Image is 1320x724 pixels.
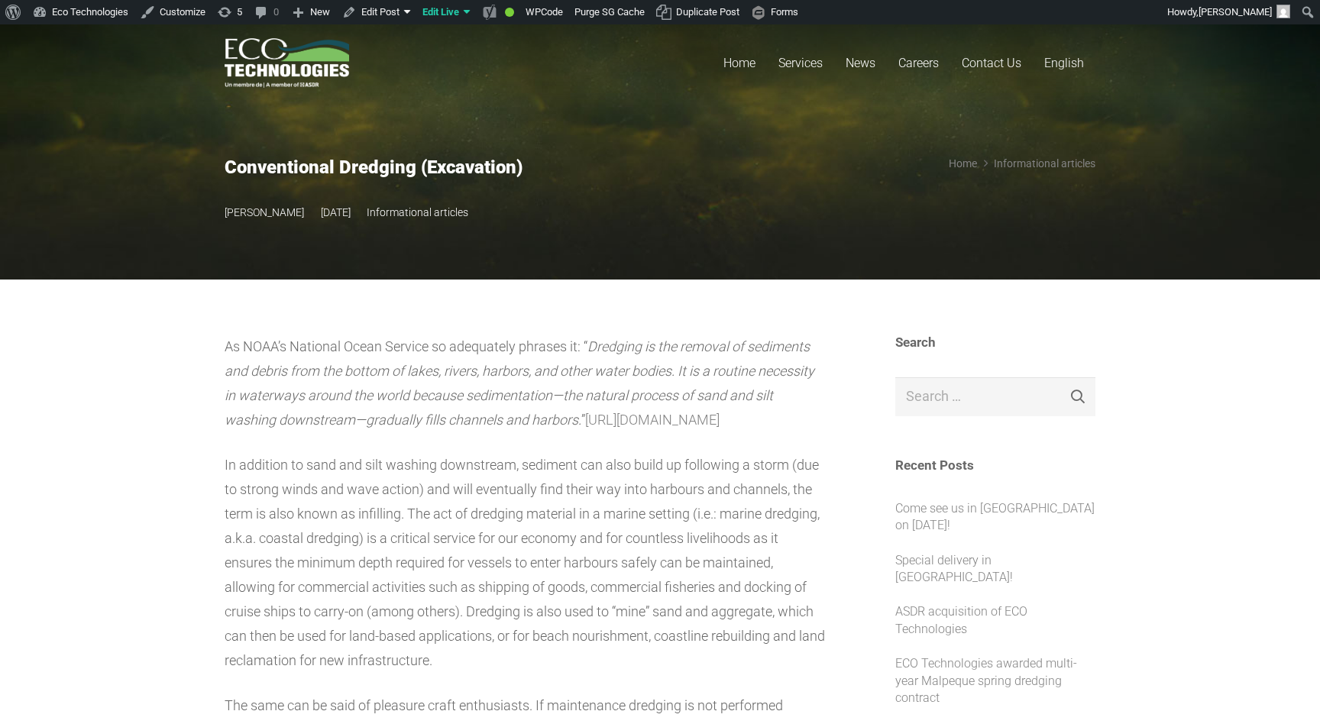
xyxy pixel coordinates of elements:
[895,656,1077,705] a: ECO Technologies awarded multi-year Malpeque spring dredging contract
[225,453,827,673] p: In addition to sand and silt washing downstream, sediment can also build up following a storm (du...
[778,56,823,70] span: Services
[834,24,887,102] a: News
[895,501,1095,532] a: Come see us in [GEOGRAPHIC_DATA] on [DATE]!
[225,335,827,432] p: As NOAA’s National Ocean Service so adequately phrases it: “ ”
[962,56,1021,70] span: Contact Us
[895,604,1027,635] a: ASDR acquisition of ECO Technologies
[950,24,1033,102] a: Contact Us
[321,200,351,225] time: 8 May 2020 at 15:50:16 America/Moncton
[1199,6,1272,18] span: [PERSON_NAME]
[895,457,1096,473] h3: Recent Posts
[1044,56,1084,70] span: English
[1033,24,1095,102] a: English
[585,412,720,428] a: [URL][DOMAIN_NAME]
[225,200,304,225] a: [PERSON_NAME]
[723,56,755,70] span: Home
[898,56,939,70] span: Careers
[895,335,1096,350] h3: Search
[225,338,814,428] em: Dredging is the removal of sediments and debris from the bottom of lakes, rivers, harbors, and ot...
[846,56,875,70] span: News
[712,24,767,102] a: Home
[949,157,977,170] a: Home
[895,553,1013,584] a: Special delivery in [GEOGRAPHIC_DATA]!
[505,8,514,17] div: Good
[225,38,349,88] a: logo_EcoTech_ASDR_RGB
[225,157,778,179] h2: Conventional Dredging (Excavation)
[887,24,950,102] a: Careers
[367,206,468,218] a: Informational articles
[994,157,1095,170] a: Informational articles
